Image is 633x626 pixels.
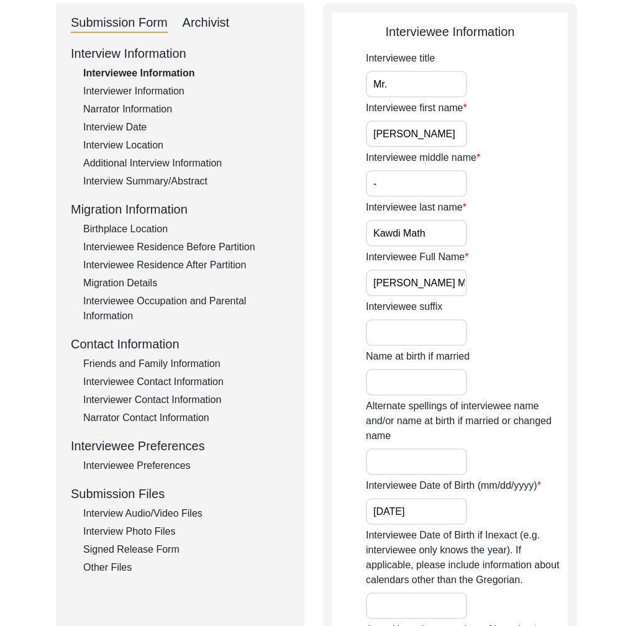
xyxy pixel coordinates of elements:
[83,411,289,425] div: Narrator Contact Information
[83,102,289,117] div: Narrator Information
[366,51,435,66] label: Interviewee title
[83,120,289,135] div: Interview Date
[183,13,230,33] div: Archivist
[83,258,289,273] div: Interviewee Residence After Partition
[71,13,168,33] div: Submission Form
[366,528,568,587] label: Interviewee Date of Birth if Inexact (e.g. interviewee only knows the year). If applicable, pleas...
[83,84,289,99] div: Interviewer Information
[83,458,289,473] div: Interviewee Preferences
[83,374,289,389] div: Interviewee Contact Information
[83,174,289,189] div: Interview Summary/Abstract
[71,335,289,353] div: Contact Information
[366,349,470,364] label: Name at birth if married
[332,22,568,41] div: Interviewee Information
[83,294,289,324] div: Interviewee Occupation and Parental Information
[366,200,467,215] label: Interviewee last name
[366,299,442,314] label: Interviewee suffix
[71,484,289,503] div: Submission Files
[83,138,289,153] div: Interview Location
[71,437,289,455] div: Interviewee Preferences
[83,560,289,575] div: Other Files
[83,66,289,81] div: Interviewee Information
[366,150,480,165] label: Interviewee middle name
[366,399,568,443] label: Alternate spellings of interviewee name and/or name at birth if married or changed name
[83,542,289,557] div: Signed Release Form
[83,156,289,171] div: Additional Interview Information
[83,222,289,237] div: Birthplace Location
[366,101,467,116] label: Interviewee first name
[71,44,289,63] div: Interview Information
[366,250,468,265] label: Interviewee Full Name
[71,200,289,219] div: Migration Information
[83,276,289,291] div: Migration Details
[83,356,289,371] div: Friends and Family Information
[83,506,289,521] div: Interview Audio/Video Files
[366,478,541,493] label: Interviewee Date of Birth (mm/dd/yyyy)
[83,392,289,407] div: Interviewer Contact Information
[83,240,289,255] div: Interviewee Residence Before Partition
[83,524,289,539] div: Interview Photo Files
